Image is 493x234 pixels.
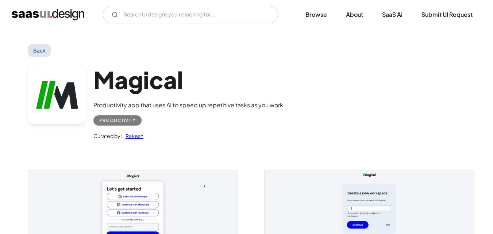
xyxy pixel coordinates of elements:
a: home [12,9,84,20]
div: Productivity app that uses AI to speed up repetitive tasks as you work [93,101,283,110]
h1: Magical [93,66,283,94]
a: Submit UI Request [413,7,481,23]
a: SaaS Ai [373,7,411,23]
input: Search UI designs you're looking for... [103,6,278,23]
div: Curated by: [93,131,122,140]
div: Productivity [99,116,136,125]
a: Back [28,44,51,57]
form: Email Form [103,6,278,23]
a: Rakesh [122,131,143,140]
a: Browse [297,7,336,23]
a: About [337,7,372,23]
